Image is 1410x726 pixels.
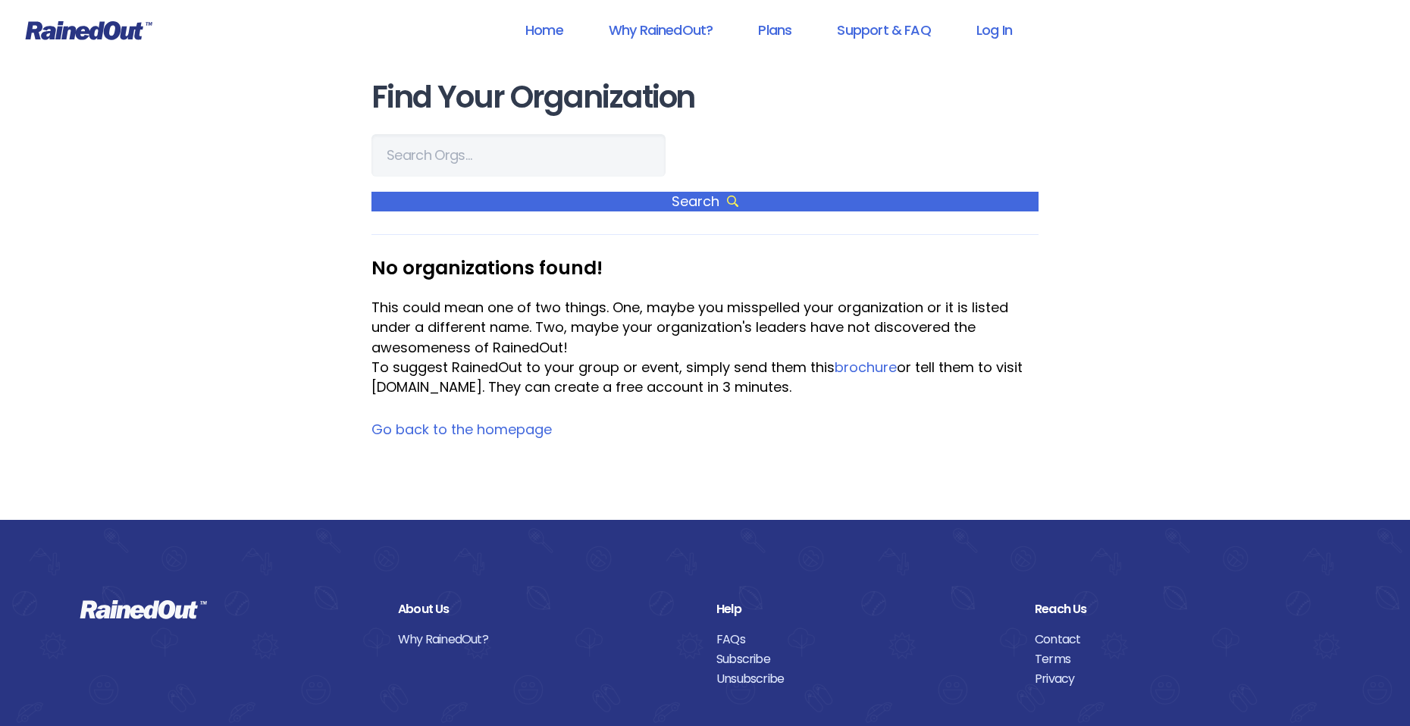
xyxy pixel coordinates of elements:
a: Contact [1035,630,1330,649]
a: Terms [1035,649,1330,669]
a: Subscribe [716,649,1012,669]
h1: Find Your Organization [371,80,1039,114]
div: Help [716,599,1012,619]
a: Why RainedOut? [589,13,733,47]
a: Unsubscribe [716,669,1012,689]
a: Log In [957,13,1032,47]
a: Why RainedOut? [398,630,694,649]
a: brochure [835,358,897,377]
div: About Us [398,599,694,619]
a: Home [506,13,583,47]
div: Reach Us [1035,599,1330,619]
div: This could mean one of two things. One, maybe you misspelled your organization or it is listed un... [371,298,1039,357]
a: Go back to the homepage [371,420,552,439]
a: Plans [738,13,811,47]
input: Search Orgs… [371,134,666,177]
a: Support & FAQ [817,13,950,47]
span: Search [371,192,1039,211]
a: Privacy [1035,669,1330,689]
h3: No organizations found! [371,258,1039,278]
div: To suggest RainedOut to your group or event, simply send them this or tell them to visit [DOMAIN_... [371,358,1039,397]
a: FAQs [716,630,1012,649]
